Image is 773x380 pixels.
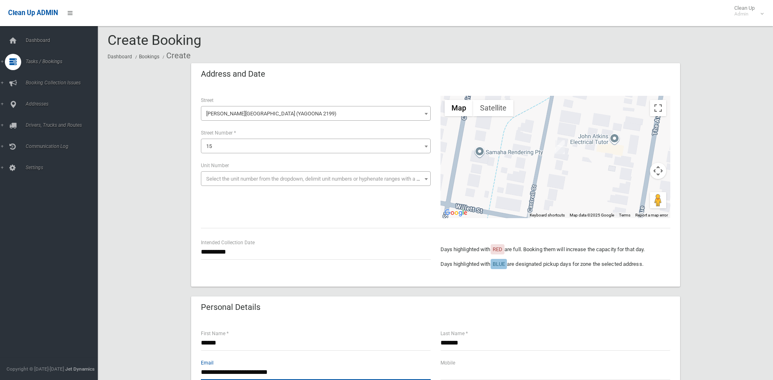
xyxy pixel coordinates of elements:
p: Days highlighted with are full. Booking them will increase the capacity for that day. [440,245,670,254]
p: Days highlighted with are designated pickup days for zone the selected address. [440,259,670,269]
span: BLUE [493,261,505,267]
span: RED [493,246,502,252]
a: Report a map error [635,213,668,217]
button: Drag Pegman onto the map to open Street View [650,192,666,208]
span: Cantrell Street (YAGOONA 2199) [201,106,431,121]
a: Open this area in Google Maps (opens a new window) [443,208,469,218]
span: Settings [23,165,104,170]
span: Clean Up [730,5,763,17]
span: Communication Log [23,144,104,149]
span: 15 [201,139,431,153]
a: Bookings [139,54,159,60]
a: Dashboard [108,54,132,60]
header: Address and Date [191,66,275,82]
button: Show satellite imagery [473,100,513,116]
header: Personal Details [191,299,270,315]
span: 15 [203,141,429,152]
span: Copyright © [DATE]-[DATE] [7,366,64,372]
small: Admin [734,11,755,17]
span: Clean Up ADMIN [8,9,58,17]
span: Map data ©2025 Google [570,213,614,217]
button: Show street map [445,100,473,116]
button: Map camera controls [650,163,666,179]
strong: Jet Dynamics [65,366,95,372]
button: Keyboard shortcuts [530,212,565,218]
button: Toggle fullscreen view [650,100,666,116]
li: Create [161,48,191,63]
span: 15 [206,143,212,149]
a: Terms (opens in new tab) [619,213,630,217]
div: 15 Cantrell Street, YAGOONA NSW 2199 [555,140,565,154]
span: Addresses [23,101,104,107]
span: Dashboard [23,38,104,43]
span: Select the unit number from the dropdown, delimit unit numbers or hyphenate ranges with a comma [206,176,434,182]
span: Booking Collection Issues [23,80,104,86]
span: Drivers, Trucks and Routes [23,122,104,128]
span: Create Booking [108,32,201,48]
span: Cantrell Street (YAGOONA 2199) [203,108,429,119]
span: Tasks / Bookings [23,59,104,64]
img: Google [443,208,469,218]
